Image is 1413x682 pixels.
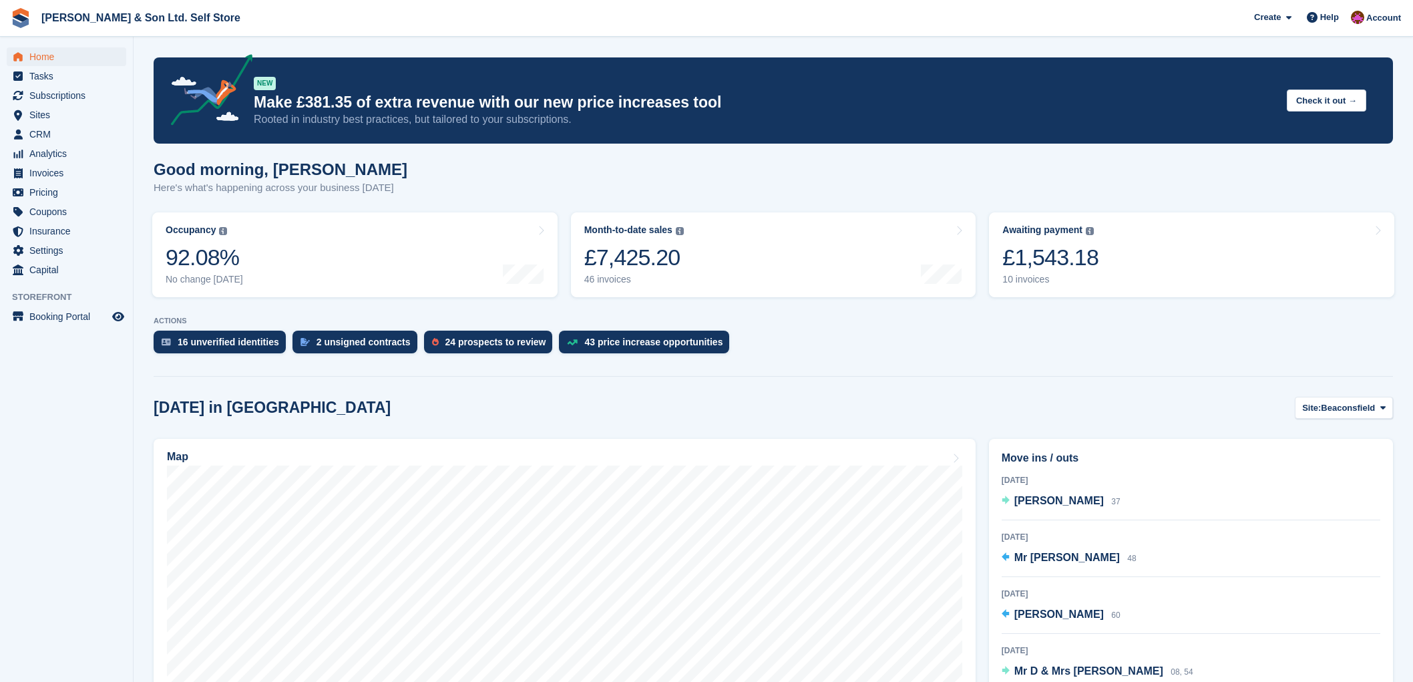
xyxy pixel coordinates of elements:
p: Make £381.35 of extra revenue with our new price increases tool [254,93,1276,112]
a: menu [7,241,126,260]
h2: [DATE] in [GEOGRAPHIC_DATA] [154,399,391,417]
img: prospect-51fa495bee0391a8d652442698ab0144808aea92771e9ea1ae160a38d050c398.svg [432,338,439,346]
img: stora-icon-8386f47178a22dfd0bd8f6a31ec36ba5ce8667c1dd55bd0f319d3a0aa187defe.svg [11,8,31,28]
p: Here's what's happening across your business [DATE] [154,180,407,196]
img: price_increase_opportunities-93ffe204e8149a01c8c9dc8f82e8f89637d9d84a8eef4429ea346261dce0b2c0.svg [567,339,578,345]
span: CRM [29,125,110,144]
span: Create [1254,11,1281,24]
span: Home [29,47,110,66]
div: £1,543.18 [1002,244,1098,271]
a: 16 unverified identities [154,331,292,360]
div: NEW [254,77,276,90]
span: Capital [29,261,110,279]
img: icon-info-grey-7440780725fd019a000dd9b08b2336e03edf1995a4989e88bcd33f0948082b44.svg [676,227,684,235]
span: Booking Portal [29,307,110,326]
img: icon-info-grey-7440780725fd019a000dd9b08b2336e03edf1995a4989e88bcd33f0948082b44.svg [1086,227,1094,235]
button: Site: Beaconsfield [1295,397,1393,419]
a: menu [7,106,126,124]
a: [PERSON_NAME] & Son Ltd. Self Store [36,7,246,29]
h1: Good morning, [PERSON_NAME] [154,160,407,178]
span: Analytics [29,144,110,163]
img: contract_signature_icon-13c848040528278c33f63329250d36e43548de30e8caae1d1a13099fd9432cc5.svg [300,338,310,346]
span: 48 [1127,554,1136,563]
a: menu [7,222,126,240]
a: Mr [PERSON_NAME] 48 [1002,550,1137,567]
img: price-adjustments-announcement-icon-8257ccfd72463d97f412b2fc003d46551f7dbcb40ab6d574587a9cd5c0d94... [160,54,253,130]
div: 16 unverified identities [178,337,279,347]
a: 43 price increase opportunities [559,331,736,360]
a: 2 unsigned contracts [292,331,424,360]
a: menu [7,67,126,86]
span: 37 [1111,497,1120,506]
p: Rooted in industry best practices, but tailored to your subscriptions. [254,112,1276,127]
span: Site: [1302,401,1321,415]
span: Sites [29,106,110,124]
span: [PERSON_NAME] [1014,495,1104,506]
span: 08, 54 [1171,667,1193,677]
div: [DATE] [1002,474,1380,486]
div: 10 invoices [1002,274,1098,285]
div: No change [DATE] [166,274,243,285]
div: Awaiting payment [1002,224,1082,236]
div: [DATE] [1002,531,1380,543]
p: ACTIONS [154,317,1393,325]
span: Pricing [29,183,110,202]
span: Account [1366,11,1401,25]
a: menu [7,144,126,163]
a: Mr D & Mrs [PERSON_NAME] 08, 54 [1002,663,1193,681]
div: [DATE] [1002,588,1380,600]
div: Month-to-date sales [584,224,672,236]
span: Insurance [29,222,110,240]
a: menu [7,202,126,221]
a: menu [7,86,126,105]
h2: Map [167,451,188,463]
a: menu [7,183,126,202]
a: [PERSON_NAME] 37 [1002,493,1121,510]
span: Mr D & Mrs [PERSON_NAME] [1014,665,1163,677]
img: verify_identity-adf6edd0f0f0b5bbfe63781bf79b02c33cf7c696d77639b501bdc392416b5a36.svg [162,338,171,346]
a: Preview store [110,309,126,325]
span: Beaconsfield [1321,401,1375,415]
span: Subscriptions [29,86,110,105]
span: Invoices [29,164,110,182]
h2: Move ins / outs [1002,450,1380,466]
div: 43 price increase opportunities [584,337,723,347]
div: £7,425.20 [584,244,684,271]
a: menu [7,164,126,182]
span: [PERSON_NAME] [1014,609,1104,620]
span: Tasks [29,67,110,86]
a: menu [7,261,126,279]
span: Coupons [29,202,110,221]
a: menu [7,307,126,326]
a: menu [7,47,126,66]
div: 24 prospects to review [445,337,546,347]
a: menu [7,125,126,144]
div: 46 invoices [584,274,684,285]
a: 24 prospects to review [424,331,560,360]
div: Occupancy [166,224,216,236]
a: [PERSON_NAME] 60 [1002,607,1121,624]
a: Occupancy 92.08% No change [DATE] [152,212,558,297]
a: Month-to-date sales £7,425.20 46 invoices [571,212,976,297]
span: 60 [1111,611,1120,620]
span: Mr [PERSON_NAME] [1014,552,1120,563]
img: icon-info-grey-7440780725fd019a000dd9b08b2336e03edf1995a4989e88bcd33f0948082b44.svg [219,227,227,235]
span: Settings [29,241,110,260]
div: [DATE] [1002,645,1380,657]
span: Help [1320,11,1339,24]
button: Check it out → [1287,90,1366,112]
div: 2 unsigned contracts [317,337,411,347]
img: Kate Standish [1351,11,1364,24]
div: 92.08% [166,244,243,271]
span: Storefront [12,291,133,304]
a: Awaiting payment £1,543.18 10 invoices [989,212,1394,297]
